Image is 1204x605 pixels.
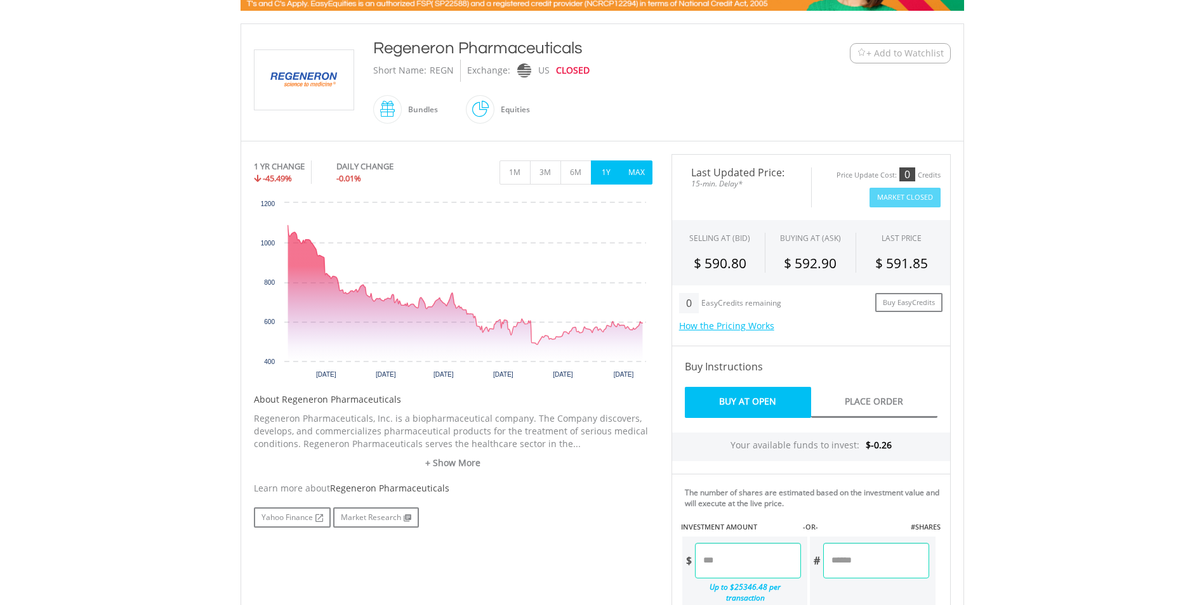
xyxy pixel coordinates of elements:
button: 1Y [591,160,622,185]
span: BUYING AT (ASK) [780,233,841,244]
h5: About Regeneron Pharmaceuticals [254,393,652,406]
text: 600 [264,318,275,325]
a: Place Order [811,387,937,418]
div: Bundles [402,94,438,125]
span: Last Updated Price: [682,167,802,178]
text: 400 [264,358,275,365]
div: Price Update Cost: [837,171,897,180]
div: 0 [679,293,699,313]
span: Regeneron Pharmaceuticals [330,482,449,494]
svg: Interactive chart [254,197,652,387]
img: EQU.US.REGN.png [256,50,352,110]
div: Learn more about [254,482,652,495]
p: Regeneron Pharmaceuticals, Inc. is a biopharmaceutical company. The Company discovers, develops, ... [254,412,652,450]
button: Watchlist + Add to Watchlist [850,43,951,63]
div: Chart. Highcharts interactive chart. [254,197,652,387]
text: 1000 [260,240,275,247]
div: DAILY CHANGE [336,160,436,172]
span: -45.49% [263,172,292,184]
div: $ [682,543,695,578]
div: Regeneron Pharmaceuticals [373,37,772,60]
label: INVESTMENT AMOUNT [681,522,757,532]
div: Short Name: [373,60,427,82]
text: [DATE] [553,371,573,378]
div: 0 [899,167,915,181]
button: MAX [621,160,652,185]
text: [DATE] [433,371,454,378]
div: SELLING AT (BID) [689,233,750,244]
div: Exchange: [467,60,510,82]
img: nasdaq.png [517,63,531,78]
div: The number of shares are estimated based on the investment value and will execute at the live price. [685,487,945,509]
div: US [538,60,550,82]
text: [DATE] [493,371,513,378]
div: EasyCredits remaining [701,299,781,309]
text: 1200 [260,200,275,207]
text: [DATE] [376,371,396,378]
a: + Show More [254,457,652,469]
div: Credits [918,171,941,180]
button: Market Closed [870,188,941,207]
img: Watchlist [857,48,866,58]
span: $-0.26 [866,439,892,451]
div: # [810,543,823,578]
span: -0.01% [336,172,361,184]
span: + Add to Watchlist [866,47,944,60]
text: [DATE] [613,371,633,378]
div: Equities [494,94,530,125]
a: How the Pricing Works [679,320,774,332]
button: 1M [499,160,531,185]
a: Yahoo Finance [254,507,331,528]
span: $ 590.80 [694,254,746,272]
div: Your available funds to invest: [672,433,950,461]
label: -OR- [803,522,818,532]
span: $ 591.85 [875,254,928,272]
span: 15-min. Delay* [682,178,802,190]
text: [DATE] [315,371,336,378]
span: $ 592.90 [784,254,837,272]
a: Buy EasyCredits [875,293,943,313]
text: 800 [264,279,275,286]
div: 1 YR CHANGE [254,160,305,172]
label: #SHARES [911,522,941,532]
div: CLOSED [556,60,590,82]
h4: Buy Instructions [685,359,937,374]
div: LAST PRICE [882,233,922,244]
div: REGN [430,60,454,82]
button: 6M [560,160,592,185]
a: Market Research [333,507,419,528]
button: 3M [530,160,561,185]
a: Buy At Open [685,387,811,418]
